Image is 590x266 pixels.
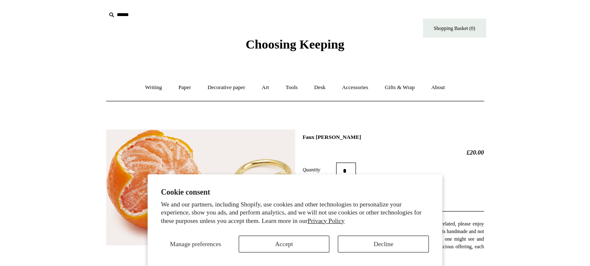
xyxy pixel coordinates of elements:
[307,217,345,224] a: Privacy Policy
[171,76,199,99] a: Paper
[338,236,429,252] button: Decline
[137,76,170,99] a: Writing
[200,76,253,99] a: Decorative paper
[423,76,453,99] a: About
[170,241,221,247] span: Manage preferences
[302,166,336,174] label: Quantity
[423,19,486,38] a: Shopping Basket (0)
[239,236,330,252] button: Accept
[161,201,429,225] p: We and our partners, including Shopify, use cookies and other technologies to personalize your ex...
[106,130,295,245] img: Faux Clementine Keyring
[245,37,344,51] span: Choosing Keeping
[161,236,230,252] button: Manage preferences
[245,44,344,50] a: Choosing Keeping
[254,76,277,99] a: Art
[307,76,333,99] a: Desk
[302,149,484,156] h2: £20.00
[334,76,376,99] a: Accessories
[161,188,429,197] h2: Cookie consent
[377,76,422,99] a: Gifts & Wrap
[302,134,484,141] h1: Faux [PERSON_NAME]
[278,76,305,99] a: Tools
